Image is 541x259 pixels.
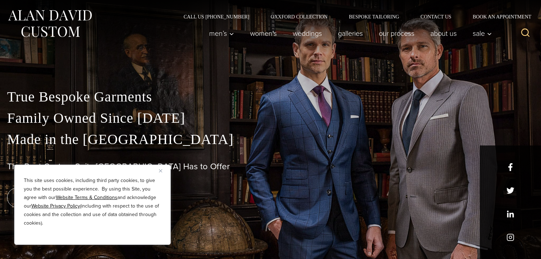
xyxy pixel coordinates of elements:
a: Bespoke Tailoring [338,14,410,19]
p: This site uses cookies, including third party cookies, to give you the best possible experience. ... [24,176,161,227]
a: Galleries [330,26,371,40]
img: Close [159,169,162,172]
span: Sale [473,30,492,37]
p: True Bespoke Garments Family Owned Since [DATE] Made in the [GEOGRAPHIC_DATA] [7,86,534,150]
a: Website Privacy Policy [31,202,80,210]
a: Women’s [242,26,285,40]
a: Our Process [371,26,423,40]
a: Contact Us [410,14,462,19]
button: View Search Form [517,25,534,42]
nav: Secondary Navigation [173,14,534,19]
h1: The Best Custom Suits [GEOGRAPHIC_DATA] Has to Offer [7,161,534,172]
nav: Primary Navigation [201,26,496,40]
a: Call Us [PHONE_NUMBER] [173,14,260,19]
a: Oxxford Collection [260,14,338,19]
a: book an appointment [7,188,107,208]
button: Close [159,166,168,175]
span: Men’s [209,30,234,37]
img: Alan David Custom [7,8,92,39]
a: About Us [423,26,465,40]
a: weddings [285,26,330,40]
a: Website Terms & Conditions [56,194,117,201]
a: Book an Appointment [462,14,534,19]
